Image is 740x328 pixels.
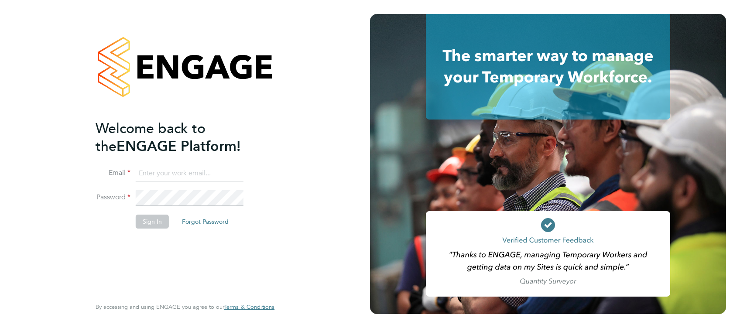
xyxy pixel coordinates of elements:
span: Welcome back to the [96,120,206,155]
label: Email [96,168,130,178]
button: Sign In [136,215,169,229]
span: By accessing and using ENGAGE you agree to our [96,303,274,311]
span: Terms & Conditions [224,303,274,311]
label: Password [96,193,130,202]
button: Forgot Password [175,215,236,229]
a: Terms & Conditions [224,304,274,311]
h2: ENGAGE Platform! [96,120,266,155]
input: Enter your work email... [136,166,243,181]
